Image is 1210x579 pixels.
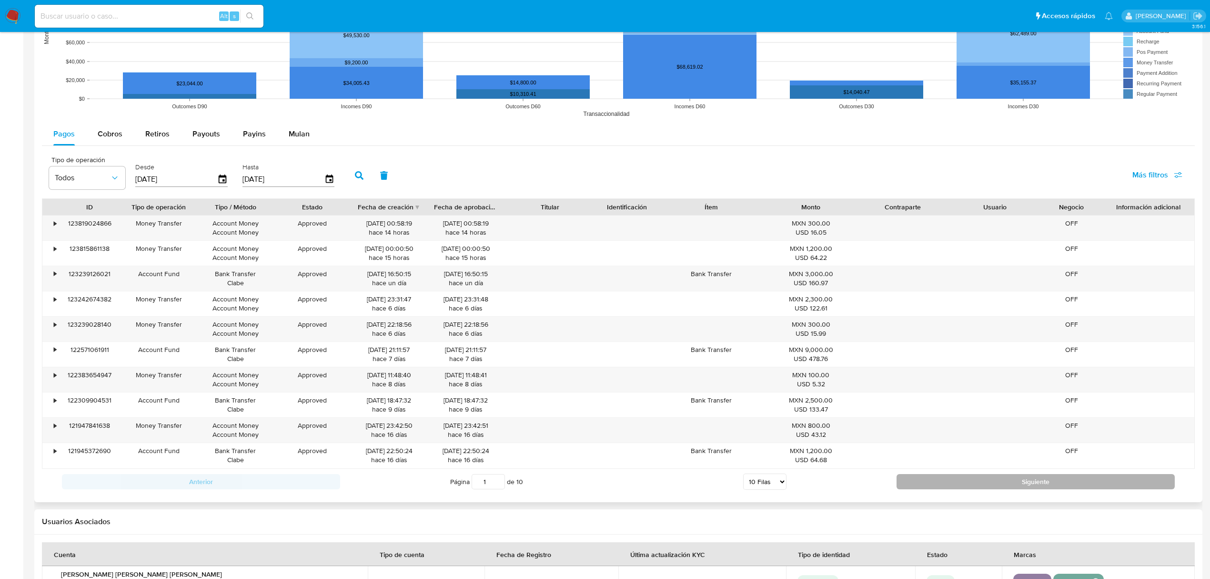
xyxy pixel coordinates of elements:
p: alan.cervantesmartinez@mercadolibre.com.mx [1136,11,1190,21]
a: Notificaciones [1105,12,1113,20]
span: Accesos rápidos [1042,11,1095,21]
button: search-icon [240,10,260,23]
a: Salir [1193,11,1203,21]
span: s [233,11,236,21]
span: Alt [220,11,228,21]
input: Buscar usuario o caso... [35,10,263,22]
h2: Usuarios Asociados [42,517,1195,527]
span: 3.156.1 [1192,22,1205,30]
